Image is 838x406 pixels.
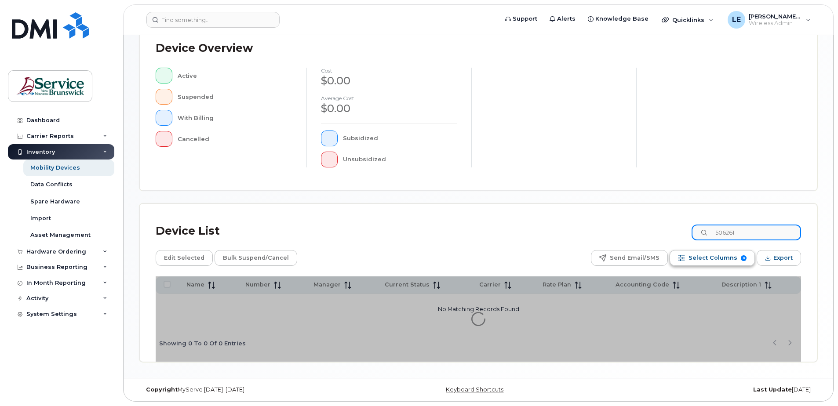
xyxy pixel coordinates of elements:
div: [DATE] [591,386,817,393]
span: LE [732,14,741,25]
a: Knowledge Base [582,10,655,28]
h4: cost [321,68,457,73]
div: MyServe [DATE]–[DATE] [139,386,365,393]
a: Alerts [543,10,582,28]
div: With Billing [178,110,293,126]
div: Active [178,68,293,83]
a: Keyboard Shortcuts [446,386,503,393]
span: Support [513,14,537,23]
span: Select Columns [689,251,737,265]
span: Alerts [557,14,576,23]
span: 8 [741,255,747,261]
a: Support [499,10,543,28]
button: Send Email/SMS [591,250,668,266]
span: Export [773,251,793,265]
div: Device List [156,220,220,243]
input: Find something... [146,12,280,28]
div: Quicklinks [656,11,720,29]
span: [PERSON_NAME] (SD/DS) [749,13,802,20]
div: $0.00 [321,101,457,116]
button: Select Columns 8 [670,250,755,266]
button: Edit Selected [156,250,213,266]
span: Edit Selected [164,251,204,265]
h4: Average cost [321,95,457,101]
span: Bulk Suspend/Cancel [223,251,289,265]
div: Cancelled [178,131,293,147]
div: Lofstrom, Erin (SD/DS) [721,11,817,29]
strong: Copyright [146,386,178,393]
div: Device Overview [156,37,253,60]
button: Bulk Suspend/Cancel [215,250,297,266]
strong: Last Update [753,386,792,393]
span: Send Email/SMS [610,251,659,265]
button: Export [757,250,801,266]
span: Wireless Admin [749,20,802,27]
div: Subsidized [343,130,458,146]
div: Suspended [178,89,293,105]
span: Quicklinks [672,16,704,23]
div: Unsubsidized [343,152,458,167]
span: Knowledge Base [595,14,649,23]
input: Search Device List ... [692,225,801,240]
div: $0.00 [321,73,457,88]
